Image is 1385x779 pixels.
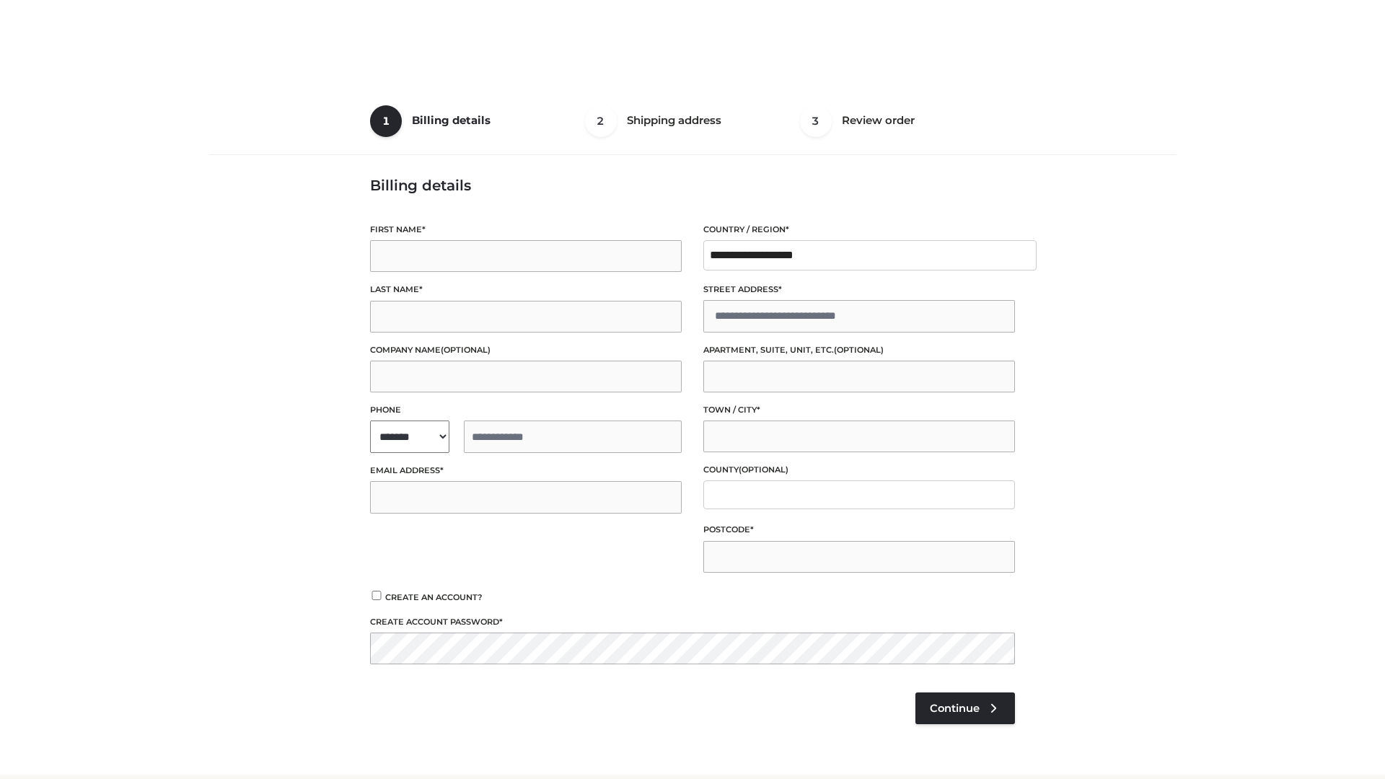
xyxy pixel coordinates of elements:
label: Last name [370,283,682,296]
span: Create an account? [385,592,483,602]
span: Continue [930,702,980,715]
label: County [703,463,1015,477]
label: Postcode [703,523,1015,537]
span: (optional) [739,465,788,475]
span: Shipping address [627,113,721,127]
label: Company name [370,343,682,357]
label: First name [370,223,682,237]
h3: Billing details [370,177,1015,194]
label: Country / Region [703,223,1015,237]
span: 1 [370,105,402,137]
label: Email address [370,464,682,477]
label: Phone [370,403,682,417]
span: 2 [585,105,617,137]
span: Billing details [412,113,491,127]
span: (optional) [441,345,491,355]
label: Create account password [370,615,1015,629]
input: Create an account? [370,591,383,600]
a: Continue [915,692,1015,724]
label: Street address [703,283,1015,296]
span: (optional) [834,345,884,355]
label: Apartment, suite, unit, etc. [703,343,1015,357]
label: Town / City [703,403,1015,417]
span: 3 [800,105,832,137]
span: Review order [842,113,915,127]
